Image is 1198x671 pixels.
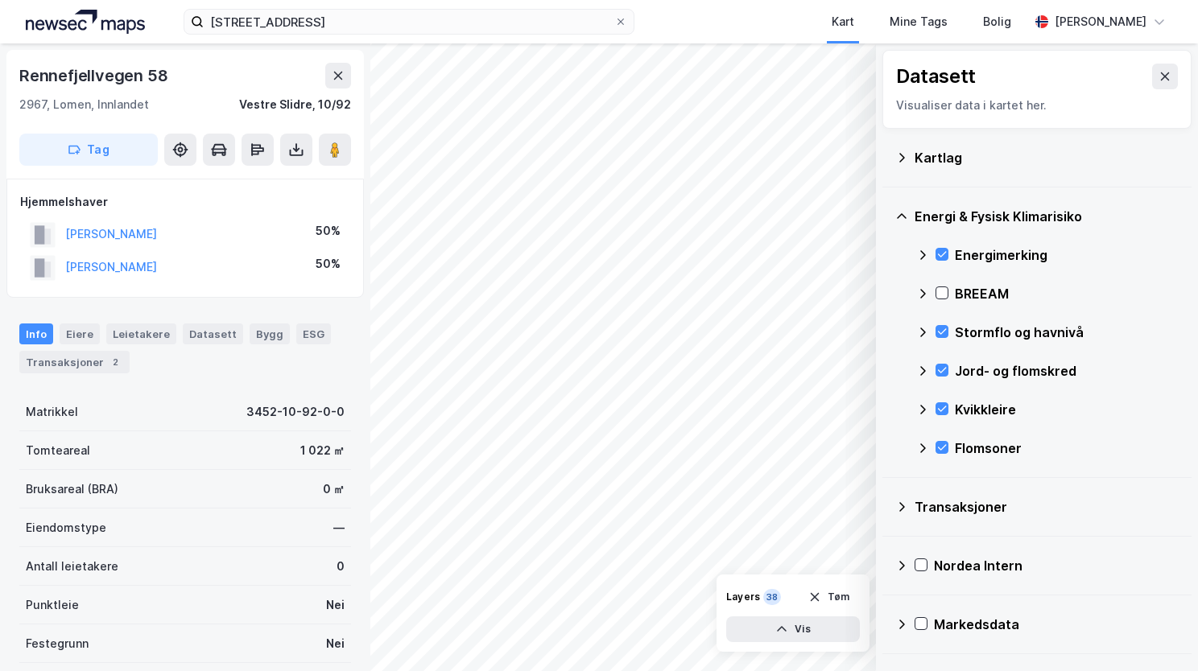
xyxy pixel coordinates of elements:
div: Markedsdata [934,615,1179,634]
div: Stormflo og havnivå [955,323,1179,342]
div: Bolig [983,12,1011,31]
div: Matrikkel [26,402,78,422]
div: Bruksareal (BRA) [26,480,118,499]
div: 38 [763,589,781,605]
div: Info [19,323,53,344]
div: Kartlag [915,148,1179,167]
div: BREEAM [955,284,1179,303]
div: Energimerking [955,245,1179,265]
div: Transaksjoner [915,497,1179,517]
div: Nordea Intern [934,556,1179,575]
div: Kart [832,12,854,31]
iframe: Chat Widget [1117,594,1198,671]
img: logo.a4113a55bc3d86da70a041830d287a7e.svg [26,10,145,34]
div: Visualiser data i kartet her. [896,96,1178,115]
div: Nei [326,634,345,653]
div: 0 [337,557,345,576]
div: Flomsoner [955,438,1179,458]
div: — [333,518,345,537]
div: Rennefjellvegen 58 [19,63,171,89]
div: Layers [726,591,760,603]
button: Tøm [798,584,860,610]
div: Datasett [183,323,243,344]
div: Eiere [60,323,100,344]
div: Leietakere [106,323,176,344]
input: Søk på adresse, matrikkel, gårdeiere, leietakere eller personer [204,10,614,34]
div: Datasett [896,64,976,89]
button: Tag [19,134,158,166]
div: Energi & Fysisk Klimarisiko [915,207,1179,226]
div: Jord- og flomskred [955,361,1179,381]
div: Tomteareal [26,441,90,460]
button: Vis [726,616,860,642]
div: Transaksjoner [19,351,130,373]
div: 2967, Lomen, Innlandet [19,95,149,114]
div: Antall leietakere [26,557,118,576]
div: Hjemmelshaver [20,192,350,212]
div: Kvikkleire [955,400,1179,419]
div: Festegrunn [26,634,89,653]
div: Eiendomstype [26,518,106,537]
div: ESG [296,323,331,344]
div: 2 [107,354,123,370]
div: Punktleie [26,595,79,615]
div: 0 ㎡ [323,480,345,499]
div: 1 022 ㎡ [300,441,345,460]
div: 50% [316,254,341,274]
div: 3452-10-92-0-0 [246,402,345,422]
div: 50% [316,221,341,241]
div: Nei [326,595,345,615]
div: [PERSON_NAME] [1055,12,1146,31]
div: Bygg [250,323,290,344]
div: Mine Tags [890,12,948,31]
div: Vestre Slidre, 10/92 [239,95,351,114]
